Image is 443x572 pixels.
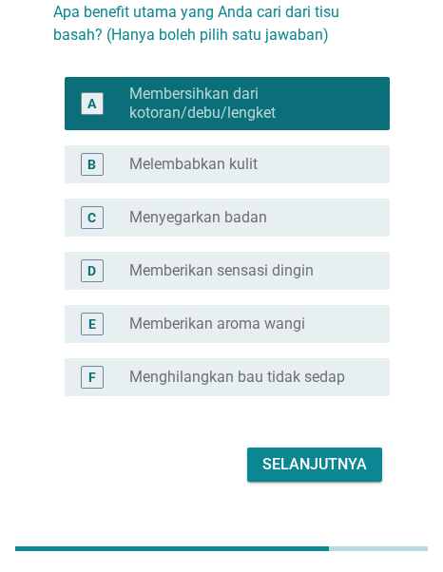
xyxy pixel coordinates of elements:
[87,154,96,174] div: B
[129,315,305,334] label: Memberikan aroma wangi
[129,208,267,227] label: Menyegarkan badan
[87,207,96,227] div: C
[262,453,367,476] div: Selanjutnya
[129,85,359,123] label: Membersihkan dari kotoran/debu/lengket
[247,448,382,482] button: Selanjutnya
[88,367,96,387] div: F
[129,368,345,387] label: Menghilangkan bau tidak sedap
[88,314,96,334] div: E
[87,260,96,280] div: D
[129,261,314,280] label: Memberikan sensasi dingin
[87,93,96,113] div: A
[129,155,258,174] label: Melembabkan kulit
